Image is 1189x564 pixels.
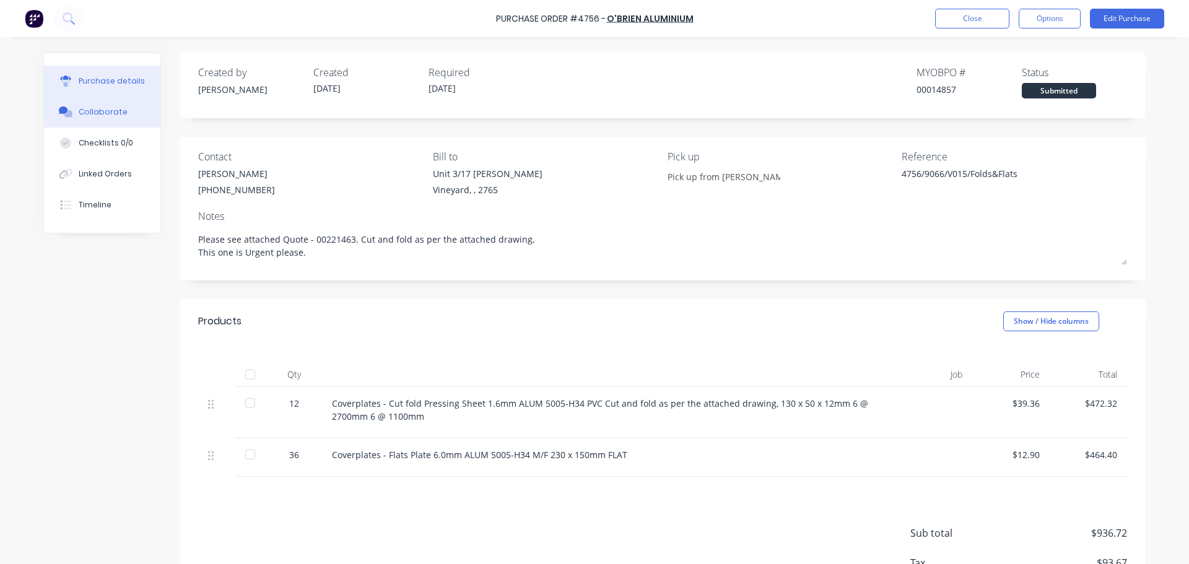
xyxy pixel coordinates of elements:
[79,199,111,210] div: Timeline
[332,397,869,423] div: Coverplates - Cut fold Pressing Sheet 1.6mm ALUM 5005-H34 PVC Cut and fold as per the attached dr...
[902,149,1127,164] div: Reference
[44,189,160,220] button: Timeline
[433,149,658,164] div: Bill to
[496,12,606,25] div: Purchase Order #4756 -
[332,448,869,461] div: Coverplates - Flats Plate 6.0mm ALUM 5005-H34 M/F 230 x 150mm FLAT
[1003,526,1127,540] span: $936.72
[79,106,128,118] div: Collaborate
[25,9,43,28] img: Factory
[266,362,322,387] div: Qty
[1003,311,1099,331] button: Show / Hide columns
[198,227,1127,265] textarea: Please see attached Quote - 00221463. Cut and fold as per the attached drawing, This one is Urgen...
[668,149,893,164] div: Pick up
[1019,9,1081,28] button: Options
[44,97,160,128] button: Collaborate
[1060,397,1117,410] div: $472.32
[44,158,160,189] button: Linked Orders
[902,167,1056,195] textarea: 4756/9066/V015/Folds&Flats
[429,65,534,80] div: Required
[982,448,1040,461] div: $12.90
[607,12,694,25] a: O'Brien Aluminium
[198,183,275,196] div: [PHONE_NUMBER]
[44,128,160,158] button: Checklists 0/0
[433,167,542,180] div: Unit 3/17 [PERSON_NAME]
[198,314,242,329] div: Products
[276,397,312,410] div: 12
[1022,65,1127,80] div: Status
[79,137,133,149] div: Checklists 0/0
[79,168,132,180] div: Linked Orders
[1090,9,1164,28] button: Edit Purchase
[972,362,1050,387] div: Price
[433,183,542,196] div: Vineyard, , 2765
[276,448,312,461] div: 36
[198,149,424,164] div: Contact
[917,65,1022,80] div: MYOB PO #
[879,362,972,387] div: Job
[668,167,780,186] input: Enter notes...
[198,83,303,96] div: [PERSON_NAME]
[917,83,1022,96] div: 00014857
[1060,448,1117,461] div: $464.40
[198,209,1127,223] div: Notes
[79,76,145,87] div: Purchase details
[198,65,303,80] div: Created by
[1022,83,1096,98] div: Submitted
[198,167,275,180] div: [PERSON_NAME]
[313,65,419,80] div: Created
[44,66,160,97] button: Purchase details
[1050,362,1127,387] div: Total
[982,397,1040,410] div: $39.36
[935,9,1009,28] button: Close
[910,526,1003,540] span: Sub total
